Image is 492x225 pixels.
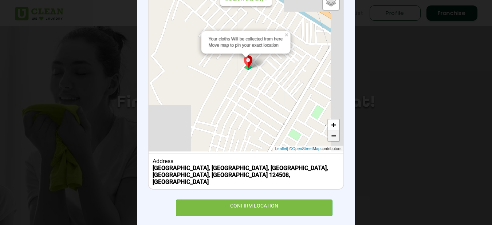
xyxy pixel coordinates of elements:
[328,130,339,141] a: Zoom out
[292,146,320,152] a: OpenStreetMap
[209,36,283,48] div: Your cloths Will be collected from here Move map to pin your exact location
[273,146,343,152] div: | © contributors
[275,146,287,152] a: Leaflet
[153,158,339,165] div: Address
[284,31,291,36] a: ×
[176,200,333,216] div: CONFIRM LOCATION
[328,119,339,130] a: Zoom in
[153,165,328,185] b: [GEOGRAPHIC_DATA], [GEOGRAPHIC_DATA], [GEOGRAPHIC_DATA], [GEOGRAPHIC_DATA], [GEOGRAPHIC_DATA] 124...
